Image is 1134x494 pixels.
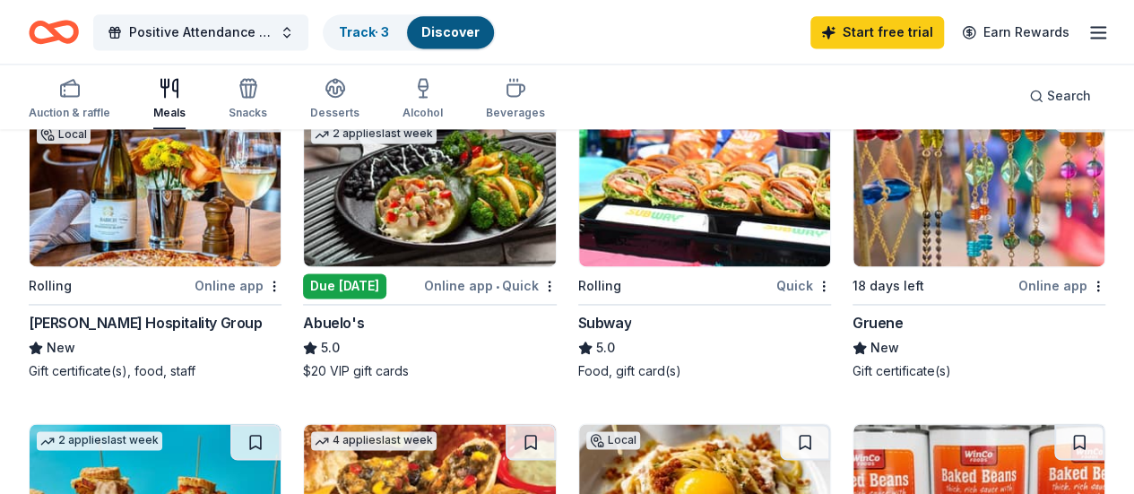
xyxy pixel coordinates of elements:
div: Local [586,431,640,449]
div: Rolling [29,275,72,297]
span: Positive Attendance Reinforcement Incentive Program 25-26 [129,22,273,43]
div: Online app [1018,274,1105,297]
img: Image for Subway [579,96,830,266]
div: Gift certificate(s), food, staff [29,362,281,380]
button: Track· 3Discover [323,14,496,50]
div: 2 applies last week [311,125,437,143]
span: New [47,337,75,359]
div: 18 days left [853,275,924,297]
a: Image for Abuelo's Top rated2 applieslast weekDue [DATE]Online app•QuickAbuelo's5.0$20 VIP gift c... [303,95,556,380]
button: Alcohol [403,70,443,129]
a: Track· 3 [339,24,389,39]
div: Beverages [486,106,545,120]
span: • [496,279,499,293]
button: Search [1015,78,1105,114]
div: Abuelo's [303,312,364,334]
button: Snacks [229,70,267,129]
div: Quick [776,274,831,297]
div: Online app Quick [424,274,557,297]
button: Auction & raffle [29,70,110,129]
div: $20 VIP gift cards [303,362,556,380]
div: Subway [578,312,632,334]
div: Online app [195,274,281,297]
button: Meals [153,70,186,129]
div: Due [DATE] [303,273,386,299]
span: 5.0 [596,337,615,359]
div: Meals [153,106,186,120]
div: Local [37,126,91,143]
button: Positive Attendance Reinforcement Incentive Program 25-26 [93,14,308,50]
span: Search [1047,85,1091,107]
span: New [870,337,899,359]
img: Image for Gruene [853,96,1104,266]
button: Desserts [310,70,359,129]
div: [PERSON_NAME] Hospitality Group [29,312,263,334]
div: Rolling [578,275,621,297]
span: 5.0 [321,337,340,359]
div: Desserts [310,106,359,120]
div: Food, gift card(s) [578,362,831,380]
div: Gift certificate(s) [853,362,1105,380]
div: Gruene [853,312,904,334]
button: Beverages [486,70,545,129]
div: Auction & raffle [29,106,110,120]
a: Image for Subway3 applieslast weekRollingQuickSubway5.0Food, gift card(s) [578,95,831,380]
a: Home [29,11,79,53]
a: Discover [421,24,480,39]
div: Snacks [229,106,267,120]
a: Start free trial [810,16,944,48]
img: Image for Berg Hospitality Group [30,96,281,266]
a: Image for Berg Hospitality Group1 applylast weekLocalRollingOnline app[PERSON_NAME] Hospitality G... [29,95,281,380]
a: Image for GrueneLocal18 days leftOnline appGrueneNewGift certificate(s) [853,95,1105,380]
div: 2 applies last week [37,431,162,450]
img: Image for Abuelo's [304,96,555,266]
div: Alcohol [403,106,443,120]
div: 4 applies last week [311,431,437,450]
a: Earn Rewards [951,16,1080,48]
